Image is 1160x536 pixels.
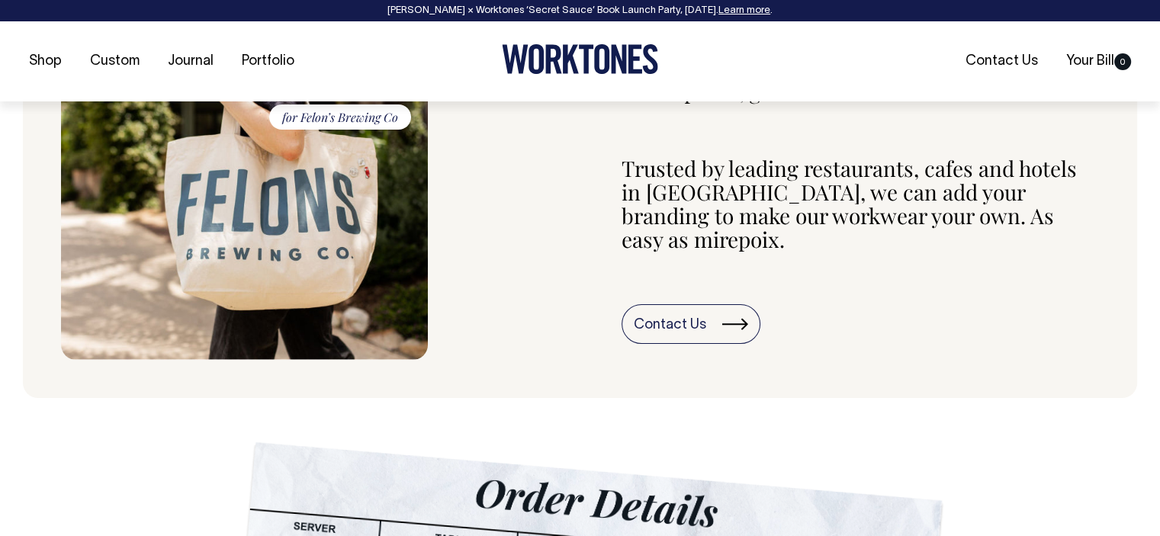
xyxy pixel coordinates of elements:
a: Contact Us [622,304,760,344]
a: Shop [23,49,68,74]
img: Bespoke [61,50,428,360]
a: Journal [162,49,220,74]
a: Learn more [718,6,770,15]
a: Contact Us [959,49,1044,74]
a: Your Bill0 [1060,49,1137,74]
p: Trusted by leading restaurants, cafes and hotels in [GEOGRAPHIC_DATA], we can add your branding t... [622,157,1099,251]
a: Custom [84,49,146,74]
p: You can’t go wrong with Worktones ready-to-wear aprons, garments and accessories. [622,57,1099,104]
span: for Felon’s Brewing Co [269,104,411,130]
a: Portfolio [236,49,300,74]
div: [PERSON_NAME] × Worktones ‘Secret Sauce’ Book Launch Party, [DATE]. . [15,5,1145,16]
span: 0 [1114,53,1131,70]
